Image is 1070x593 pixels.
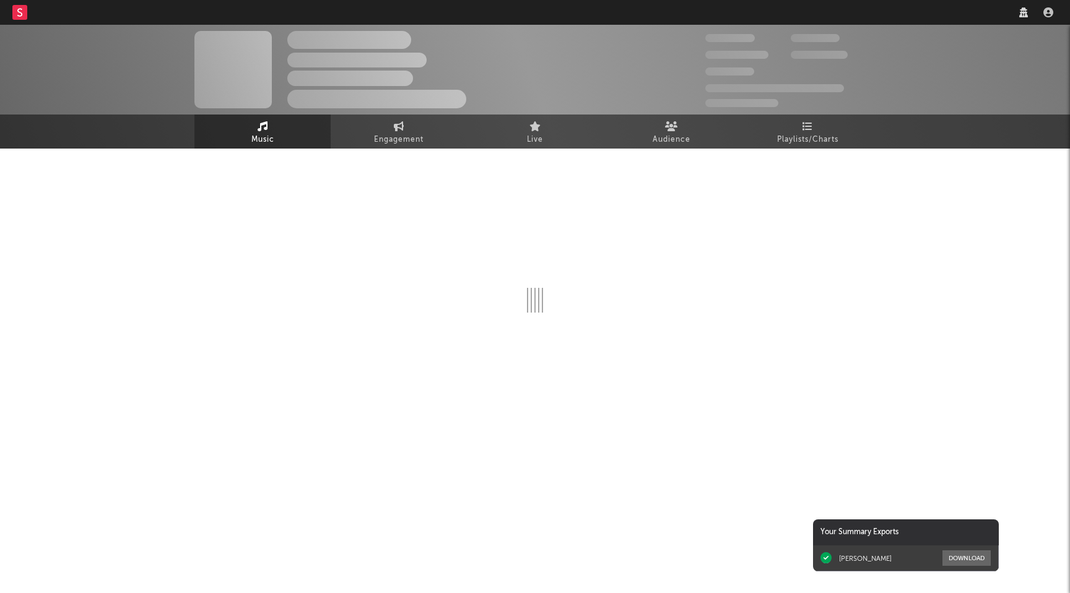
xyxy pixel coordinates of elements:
[705,84,844,92] span: 50,000,000 Monthly Listeners
[705,99,778,107] span: Jump Score: 85.0
[777,132,838,147] span: Playlists/Charts
[942,550,991,566] button: Download
[467,115,603,149] a: Live
[194,115,331,149] a: Music
[705,34,755,42] span: 300,000
[813,519,999,545] div: Your Summary Exports
[791,51,848,59] span: 1,000,000
[251,132,274,147] span: Music
[331,115,467,149] a: Engagement
[705,51,768,59] span: 50,000,000
[603,115,739,149] a: Audience
[739,115,876,149] a: Playlists/Charts
[527,132,543,147] span: Live
[791,34,840,42] span: 100,000
[839,554,892,563] div: [PERSON_NAME]
[374,132,424,147] span: Engagement
[705,67,754,76] span: 100,000
[653,132,690,147] span: Audience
